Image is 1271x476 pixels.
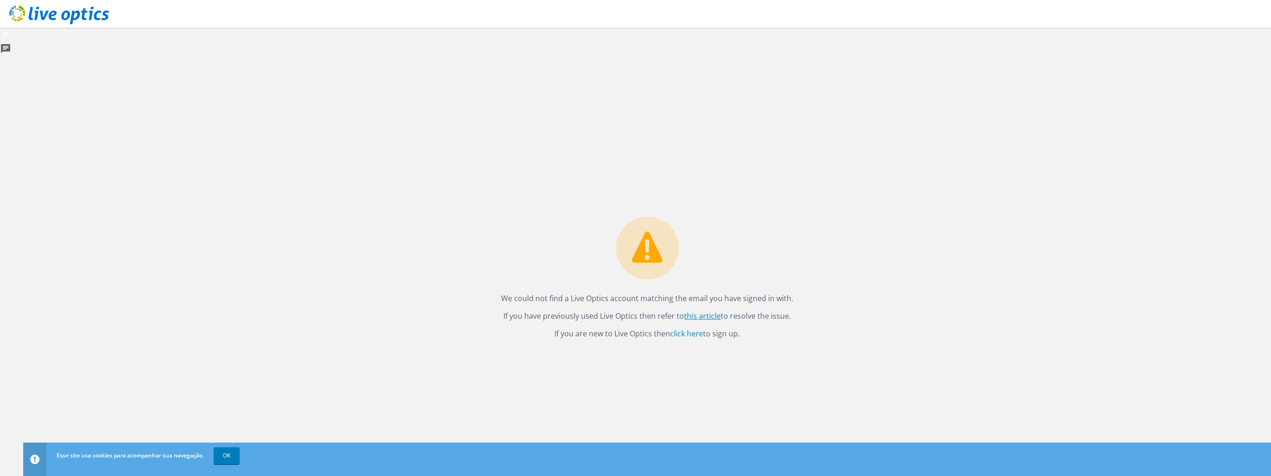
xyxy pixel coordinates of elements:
span: Esse site usa cookies para acompanhar sua navegação. [57,451,204,459]
p: If you are new to Live Optics then to sign up. [501,327,793,340]
p: We could not find a Live Optics account matching the email you have signed in with. [501,292,793,305]
p: If you have previously used Live Optics then refer to to resolve the issue. [501,309,793,322]
a: OK [214,447,240,464]
a: this article [684,311,721,321]
a: click here [670,328,703,339]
